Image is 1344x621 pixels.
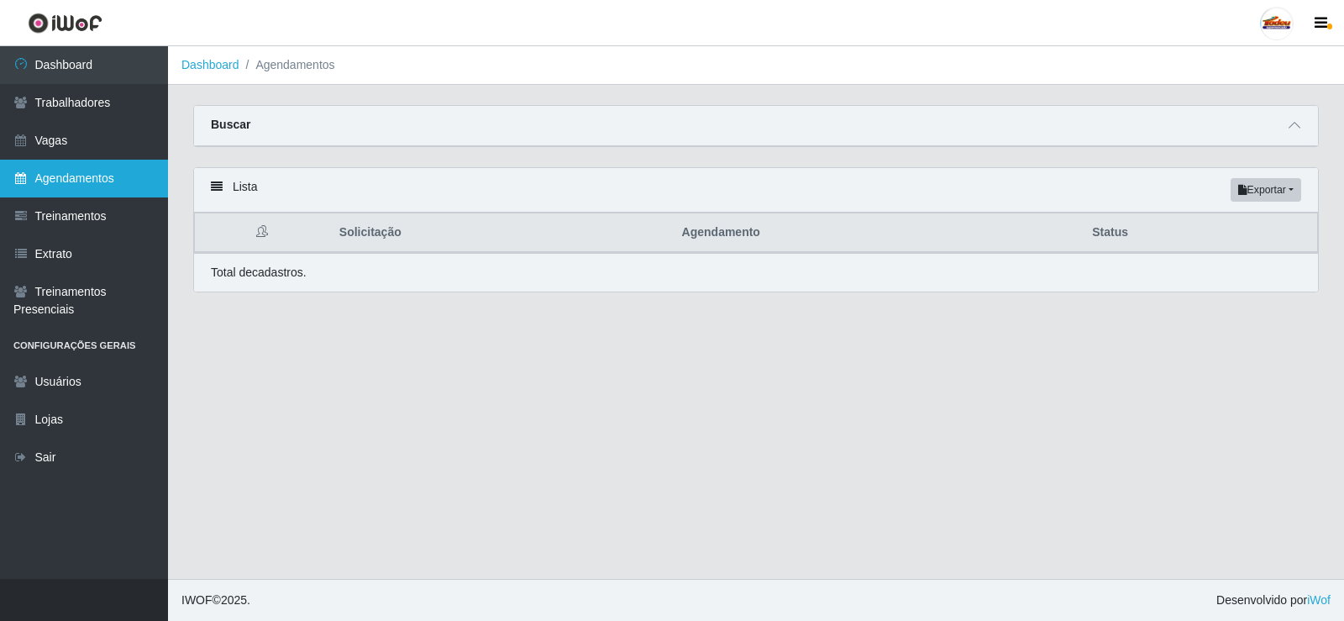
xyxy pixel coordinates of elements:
[211,264,307,282] p: Total de cadastros.
[672,213,1083,253] th: Agendamento
[181,58,239,71] a: Dashboard
[1231,178,1301,202] button: Exportar
[194,168,1318,213] div: Lista
[1082,213,1317,253] th: Status
[239,56,335,74] li: Agendamentos
[329,213,672,253] th: Solicitação
[1216,592,1331,609] span: Desenvolvido por
[211,118,250,131] strong: Buscar
[28,13,102,34] img: CoreUI Logo
[168,46,1344,85] nav: breadcrumb
[181,592,250,609] span: © 2025 .
[181,593,213,607] span: IWOF
[1307,593,1331,607] a: iWof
